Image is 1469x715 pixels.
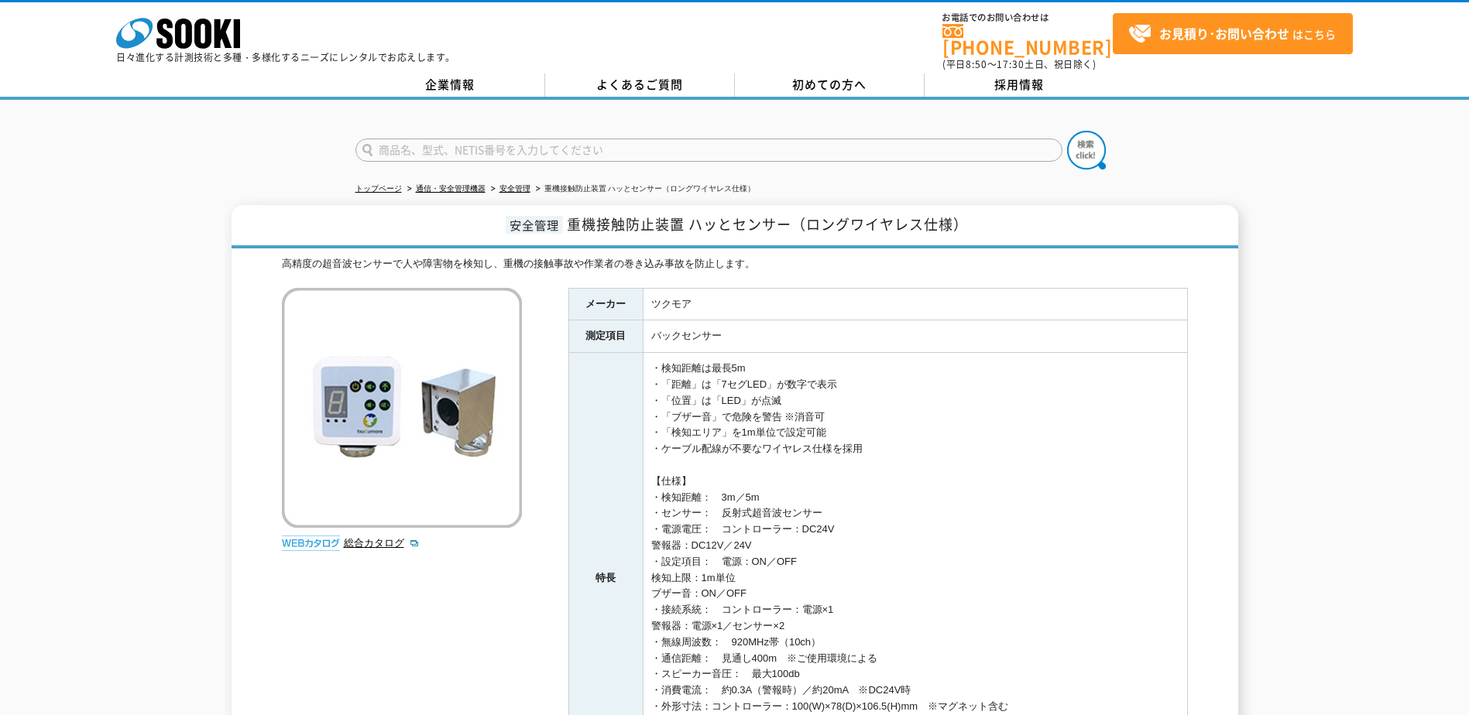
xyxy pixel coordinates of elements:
td: バックセンサー [643,320,1187,353]
p: 日々進化する計測技術と多種・多様化するニーズにレンタルでお応えします。 [116,53,455,62]
span: はこちら [1128,22,1336,46]
img: webカタログ [282,535,340,551]
strong: お見積り･お問い合わせ [1159,24,1289,43]
span: 安全管理 [506,216,563,234]
input: 商品名、型式、NETIS番号を入力してください [355,139,1062,162]
span: 8:50 [966,57,987,71]
a: 初めての方へ [735,74,925,97]
th: メーカー [568,288,643,320]
a: お見積り･お問い合わせはこちら [1113,13,1353,54]
span: 初めての方へ [792,76,867,93]
a: よくあるご質問 [545,74,735,97]
th: 測定項目 [568,320,643,353]
div: 高精度の超音波センサーで人や障害物を検知し、重機の接触事故や作業者の巻き込み事故を防止します。 [282,256,1188,272]
span: (平日 ～ 土日、祝日除く) [942,57,1096,71]
span: 重機接触防止装置 ハッとセンサー（ロングワイヤレス仕様） [567,214,968,234]
a: 安全管理 [499,184,530,193]
li: 重機接触防止装置 ハッとセンサー（ロングワイヤレス仕様） [533,181,756,197]
a: 採用情報 [925,74,1114,97]
span: お電話でのお問い合わせは [942,13,1113,22]
a: [PHONE_NUMBER] [942,24,1113,56]
a: 企業情報 [355,74,545,97]
td: ツクモア [643,288,1187,320]
img: 重機接触防止装置 ハッとセンサー（ロングワイヤレス仕様） [282,288,522,528]
span: 17:30 [997,57,1025,71]
img: btn_search.png [1067,131,1106,169]
a: 通信・安全管理機器 [416,184,486,193]
a: トップページ [355,184,402,193]
a: 総合カタログ [344,537,420,549]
